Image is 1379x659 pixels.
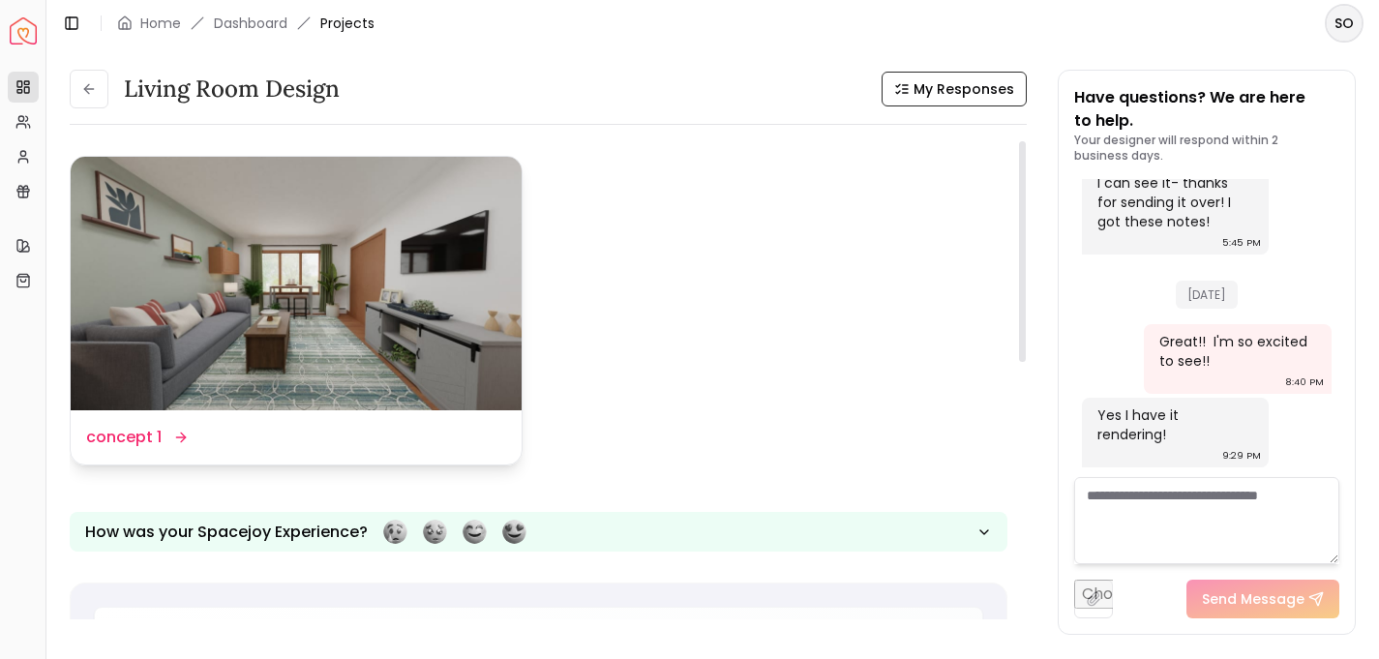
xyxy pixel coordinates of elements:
[124,74,340,105] h3: Living Room design
[320,14,375,33] span: Projects
[1327,6,1362,41] span: SO
[914,79,1014,99] span: My Responses
[71,157,522,410] img: concept 1
[1074,86,1339,133] p: Have questions? We are here to help.
[214,14,287,33] a: Dashboard
[1222,233,1261,253] div: 5:45 PM
[1176,281,1238,309] span: [DATE]
[1097,173,1250,231] div: I can see it- thanks for sending it over! I got these notes!
[10,17,37,45] img: Spacejoy Logo
[70,156,523,465] a: concept 1concept 1
[140,14,181,33] a: Home
[70,512,1007,552] button: How was your Spacejoy Experience?Feeling terribleFeeling badFeeling goodFeeling awesome
[882,72,1027,106] button: My Responses
[117,14,375,33] nav: breadcrumb
[86,426,162,449] dd: concept 1
[1159,332,1312,371] div: Great!! I'm so excited to see!!
[1097,405,1250,444] div: Yes I have it rendering!
[10,17,37,45] a: Spacejoy
[1325,4,1364,43] button: SO
[85,521,368,544] p: How was your Spacejoy Experience?
[1222,446,1261,465] div: 9:29 PM
[1074,133,1339,164] p: Your designer will respond within 2 business days.
[1285,373,1324,392] div: 8:40 PM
